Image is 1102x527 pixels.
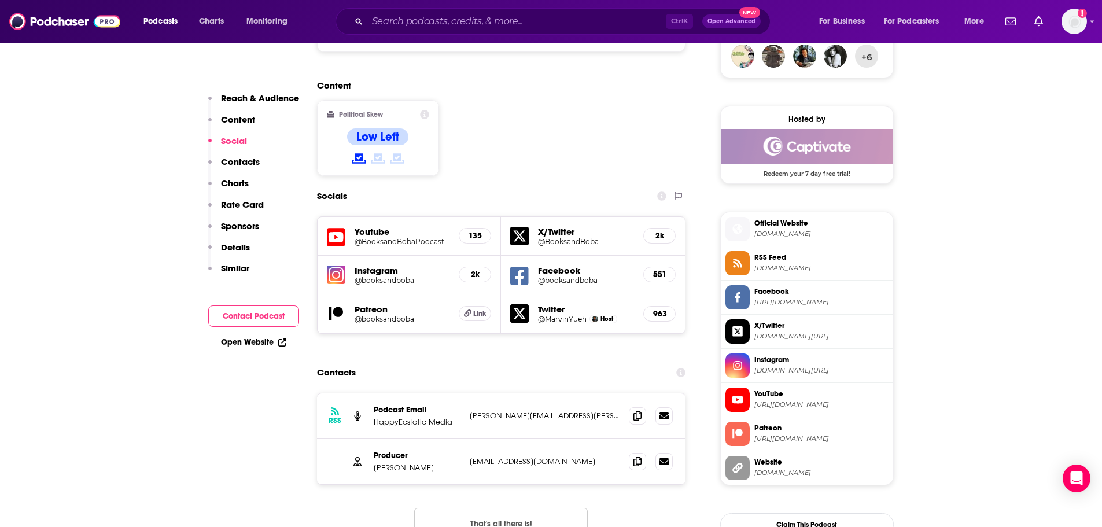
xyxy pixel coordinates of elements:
span: https://www.patreon.com/booksandboba [754,434,889,443]
span: X/Twitter [754,320,889,331]
p: [EMAIL_ADDRESS][DOMAIN_NAME] [470,456,620,466]
img: castoffcrown [731,45,754,68]
span: Redeem your 7 day free trial! [721,164,893,178]
a: @booksandboba [538,276,634,285]
p: Rate Card [221,199,264,210]
button: Details [208,242,250,263]
button: Social [208,135,247,157]
a: Open Website [221,337,286,347]
a: YouTube[URL][DOMAIN_NAME] [725,388,889,412]
span: For Business [819,13,865,30]
span: More [964,13,984,30]
span: Open Advanced [707,19,755,24]
h2: Political Skew [339,110,383,119]
h2: Socials [317,185,347,207]
h5: 135 [469,231,481,241]
a: Marvin Yueh [592,316,598,322]
span: Official Website [754,218,889,229]
button: Open AdvancedNew [702,14,761,28]
span: instagram.com/booksandboba [754,366,889,375]
button: Reach & Audience [208,93,299,114]
input: Search podcasts, credits, & more... [367,12,666,31]
button: open menu [811,12,879,31]
div: Search podcasts, credits, & more... [347,8,782,35]
h5: 963 [653,309,666,319]
a: Show notifications dropdown [1030,12,1048,31]
a: Charts [191,12,231,31]
a: RSS Feed[DOMAIN_NAME] [725,251,889,275]
span: Facebook [754,286,889,297]
a: @booksandboba [355,276,450,285]
span: New [739,7,760,18]
a: Official Website[DOMAIN_NAME] [725,217,889,241]
div: Open Intercom Messenger [1063,465,1090,492]
button: Contact Podcast [208,305,299,327]
h5: 2k [469,270,481,279]
img: Captivate Deal: Redeem your 7 day free trial! [721,129,893,164]
p: Podcast Email [374,405,460,415]
a: @BooksandBobaPodcast [355,237,450,246]
span: https://www.youtube.com/@BooksandBobaPodcast [754,400,889,409]
span: Ctrl K [666,14,693,29]
a: Instagram[DOMAIN_NAME][URL] [725,353,889,378]
p: Similar [221,263,249,274]
span: https://www.facebook.com/booksandboba [754,298,889,307]
h5: Patreon [355,304,450,315]
h5: X/Twitter [538,226,634,237]
button: Charts [208,178,249,199]
p: Reach & Audience [221,93,299,104]
span: Link [473,309,486,318]
button: Rate Card [208,199,264,220]
h5: Youtube [355,226,450,237]
button: open menu [876,12,956,31]
p: Details [221,242,250,253]
h2: Content [317,80,677,91]
a: @MarvinYueh [538,315,587,323]
img: Podchaser - Follow, Share and Rate Podcasts [9,10,120,32]
h4: Low Left [356,130,399,144]
button: Sponsors [208,220,259,242]
a: Facebook[URL][DOMAIN_NAME] [725,285,889,309]
h3: RSS [329,416,341,425]
a: @booksandboba [355,315,450,323]
a: Website[DOMAIN_NAME] [725,456,889,480]
button: Similar [208,263,249,284]
img: iconImage [327,266,345,284]
h2: Contacts [317,362,356,384]
p: HappyEcstatic Media [374,417,460,427]
img: MarvinY [793,45,816,68]
span: feeds.captivate.fm [754,264,889,272]
h5: 2k [653,231,666,241]
a: @BooksandBoba [538,237,634,246]
button: open menu [956,12,998,31]
a: Captivate Deal: Redeem your 7 day free trial! [721,129,893,176]
button: Show profile menu [1062,9,1087,34]
a: Patreon[URL][DOMAIN_NAME] [725,422,889,446]
img: LuluIrish [824,45,847,68]
p: Charts [221,178,249,189]
h5: Facebook [538,265,634,276]
p: Social [221,135,247,146]
a: Gogupadme [762,45,785,68]
div: Hosted by [721,115,893,124]
button: open menu [135,12,193,31]
p: Contacts [221,156,260,167]
span: Logged in as torpublicity [1062,9,1087,34]
span: Website [754,457,889,467]
span: RSS Feed [754,252,889,263]
span: For Podcasters [884,13,939,30]
h5: 551 [653,270,666,279]
h5: Twitter [538,304,634,315]
p: Sponsors [221,220,259,231]
img: User Profile [1062,9,1087,34]
p: [PERSON_NAME][EMAIL_ADDRESS][PERSON_NAME][DOMAIN_NAME] [470,411,620,421]
span: Podcasts [143,13,178,30]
